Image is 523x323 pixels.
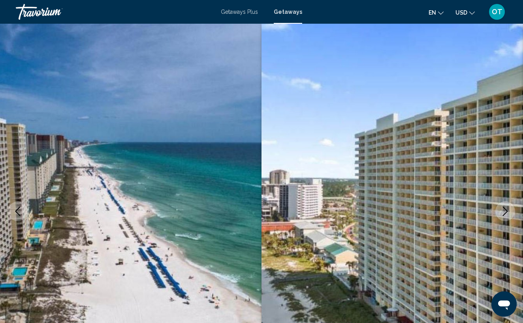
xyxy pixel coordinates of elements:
[221,9,258,15] a: Getaways Plus
[274,9,302,15] a: Getaways
[487,4,507,20] button: User Menu
[8,201,28,221] button: Previous image
[16,4,213,20] a: Travorium
[491,291,517,317] iframe: Кнопка запуска окна обмена сообщениями
[455,7,475,18] button: Change currency
[455,9,467,16] span: USD
[495,201,515,221] button: Next image
[492,8,502,16] span: OT
[429,9,436,16] span: en
[429,7,444,18] button: Change language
